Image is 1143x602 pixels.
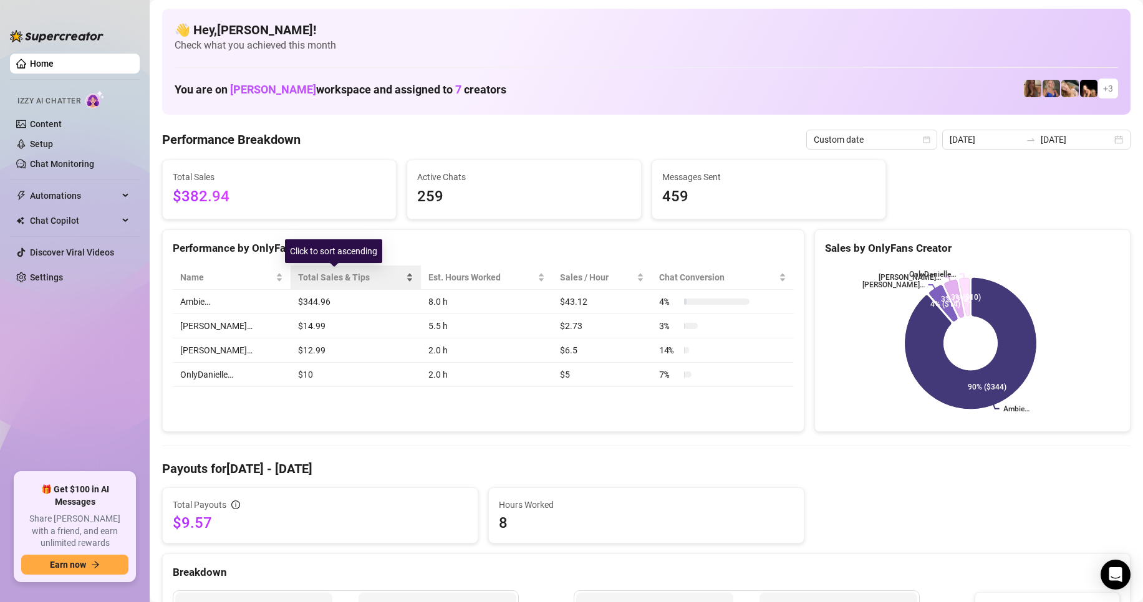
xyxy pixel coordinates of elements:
span: Total Payouts [173,498,226,512]
span: 4 % [659,295,679,308]
span: $382.94 [173,185,386,209]
td: $6.5 [552,338,652,363]
h4: Payouts for [DATE] - [DATE] [162,460,1131,477]
span: 14 % [659,343,679,357]
h4: Performance Breakdown [162,131,301,148]
img: Chat Copilot [16,216,24,225]
span: to [1026,135,1036,145]
div: Est. Hours Worked [428,270,535,284]
div: Performance by OnlyFans Creator [173,240,794,257]
a: Settings [30,272,63,282]
th: Total Sales & Tips [291,265,421,290]
text: Ambie… [1003,404,1030,413]
span: 7 [455,83,461,96]
span: Messages Sent [662,170,875,184]
span: Earn now [50,560,86,570]
span: thunderbolt [16,191,26,201]
span: swap-right [1026,135,1036,145]
td: Ambie… [173,290,291,314]
span: Check what you achieved this month [175,39,1118,52]
td: $5 [552,363,652,387]
td: OnlyDanielle… [173,363,291,387]
span: info-circle [231,500,240,509]
td: 8.0 h [421,290,552,314]
td: [PERSON_NAME]… [173,338,291,363]
td: $2.73 [552,314,652,338]
span: [PERSON_NAME] [230,83,316,96]
img: Brittany️‍ [1080,80,1097,97]
td: $344.96 [291,290,421,314]
div: Breakdown [173,564,1120,581]
span: Total Sales [173,170,386,184]
text: [PERSON_NAME]… [862,280,925,289]
a: Content [30,119,62,129]
a: Chat Monitoring [30,159,94,169]
input: End date [1041,133,1112,146]
h1: You are on workspace and assigned to creators [175,83,506,97]
span: 459 [662,185,875,209]
h4: 👋 Hey, [PERSON_NAME] ! [175,21,1118,39]
a: Setup [30,139,53,149]
a: Home [30,59,54,69]
span: Share [PERSON_NAME] with a friend, and earn unlimited rewards [21,513,128,550]
span: calendar [923,136,930,143]
div: Click to sort ascending [285,239,382,263]
text: OnlyDanielle… [909,270,956,279]
td: 2.0 h [421,363,552,387]
th: Sales / Hour [552,265,652,290]
img: AI Chatter [85,90,105,108]
input: Start date [950,133,1021,146]
img: Ambie [1043,80,1060,97]
td: $12.99 [291,338,421,363]
span: Izzy AI Chatter [17,95,80,107]
span: Chat Copilot [30,211,118,231]
img: OnlyDanielle [1061,80,1079,97]
span: arrow-right [91,560,100,569]
span: Sales / Hour [560,270,634,284]
td: 5.5 h [421,314,552,338]
span: Custom date [814,130,930,149]
td: 2.0 h [421,338,552,363]
td: $14.99 [291,314,421,338]
td: [PERSON_NAME]… [173,314,291,338]
span: $9.57 [173,513,468,533]
span: Name [180,270,273,284]
span: + 3 [1103,82,1113,95]
img: daniellerose [1024,80,1041,97]
span: Automations [30,186,118,206]
span: 7 % [659,368,679,381]
button: Earn nowarrow-right [21,555,128,575]
a: Discover Viral Videos [30,247,114,257]
span: 8 [499,513,794,533]
img: logo-BBDzfeDw.svg [10,30,104,42]
div: Sales by OnlyFans Creator [825,240,1120,257]
th: Name [173,265,291,290]
span: 🎁 Get $100 in AI Messages [21,484,128,508]
div: Open Intercom Messenger [1101,560,1131,590]
span: Chat Conversion [659,270,776,284]
span: Hours Worked [499,498,794,512]
th: Chat Conversion [652,265,794,290]
span: 3 % [659,319,679,333]
span: Total Sales & Tips [298,270,403,284]
text: [PERSON_NAME]… [879,273,941,282]
td: $10 [291,363,421,387]
td: $43.12 [552,290,652,314]
span: Active Chats [417,170,630,184]
span: 259 [417,185,630,209]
